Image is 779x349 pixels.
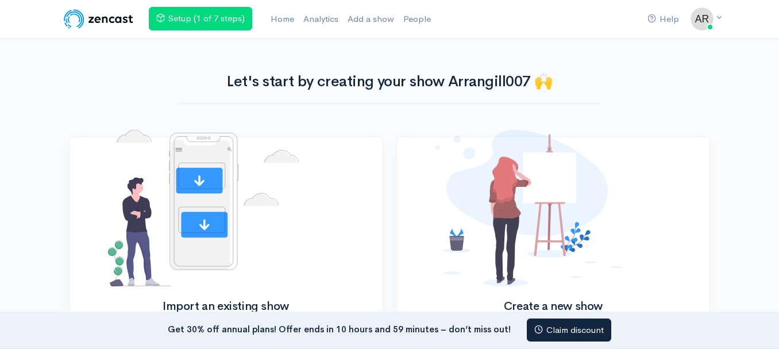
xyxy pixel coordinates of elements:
a: Add a show [343,7,399,32]
h1: Let's start by creating your show Arrangill007 🙌 [178,74,601,90]
a: Home [266,7,299,32]
h2: Create a new show [435,300,670,313]
img: No shows added [108,130,299,286]
a: Analytics [299,7,343,32]
h2: Import an existing show [108,300,343,313]
a: People [399,7,435,32]
img: No shows added [435,130,623,286]
strong: Get 30% off annual plans! Offer ends in 10 hours and 59 minutes – don’t miss out! [168,323,511,334]
a: Claim discount [527,319,611,342]
a: Setup (1 of 7 steps) [149,7,252,30]
a: Help [643,7,684,32]
img: ZenCast Logo [62,7,135,30]
img: ... [691,7,714,30]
